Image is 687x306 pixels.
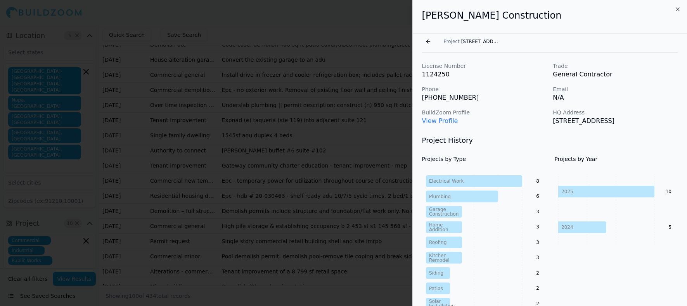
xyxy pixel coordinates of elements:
text: 3 [536,224,539,230]
text: 6 [536,194,539,199]
text: 2 [536,285,539,291]
span: [STREET_ADDRESS] [461,38,500,45]
p: BuildZoom Profile [422,109,547,116]
tspan: 2024 [561,225,573,230]
p: General Contractor [553,70,678,79]
tspan: Plumbing [429,194,451,199]
tspan: Electrical Work [429,178,464,184]
h3: Project History [422,135,678,146]
p: Phone [422,85,547,93]
p: Email [553,85,678,93]
tspan: Patios [429,286,443,291]
text: 5 [669,225,672,230]
tspan: Home [429,222,443,228]
button: Project[STREET_ADDRESS] [439,36,505,47]
tspan: Solar [429,299,441,304]
span: Project [444,38,460,45]
text: 8 [536,178,539,184]
tspan: Roofing [429,240,446,245]
tspan: Kitchen [429,253,446,258]
p: HQ Address [553,109,678,116]
tspan: Remodel [429,258,450,263]
tspan: 2025 [561,189,573,194]
p: [STREET_ADDRESS] [553,116,678,126]
p: License Number [422,62,547,70]
p: Trade [553,62,678,70]
h2: [PERSON_NAME] Construction [422,9,678,22]
p: N/A [553,93,678,102]
a: View Profile [422,117,458,124]
tspan: Siding [429,270,443,276]
h4: Projects by Type [422,155,545,163]
p: 1124250 [422,70,547,79]
tspan: Construction [429,211,459,217]
h4: Projects by Year [554,155,678,163]
p: [PHONE_NUMBER] [422,93,547,102]
text: 3 [536,255,539,260]
text: 10 [666,189,671,194]
text: 2 [536,270,539,276]
tspan: Garage [429,207,446,212]
text: 3 [536,209,539,214]
tspan: Addition [429,227,448,232]
text: 3 [536,240,539,245]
